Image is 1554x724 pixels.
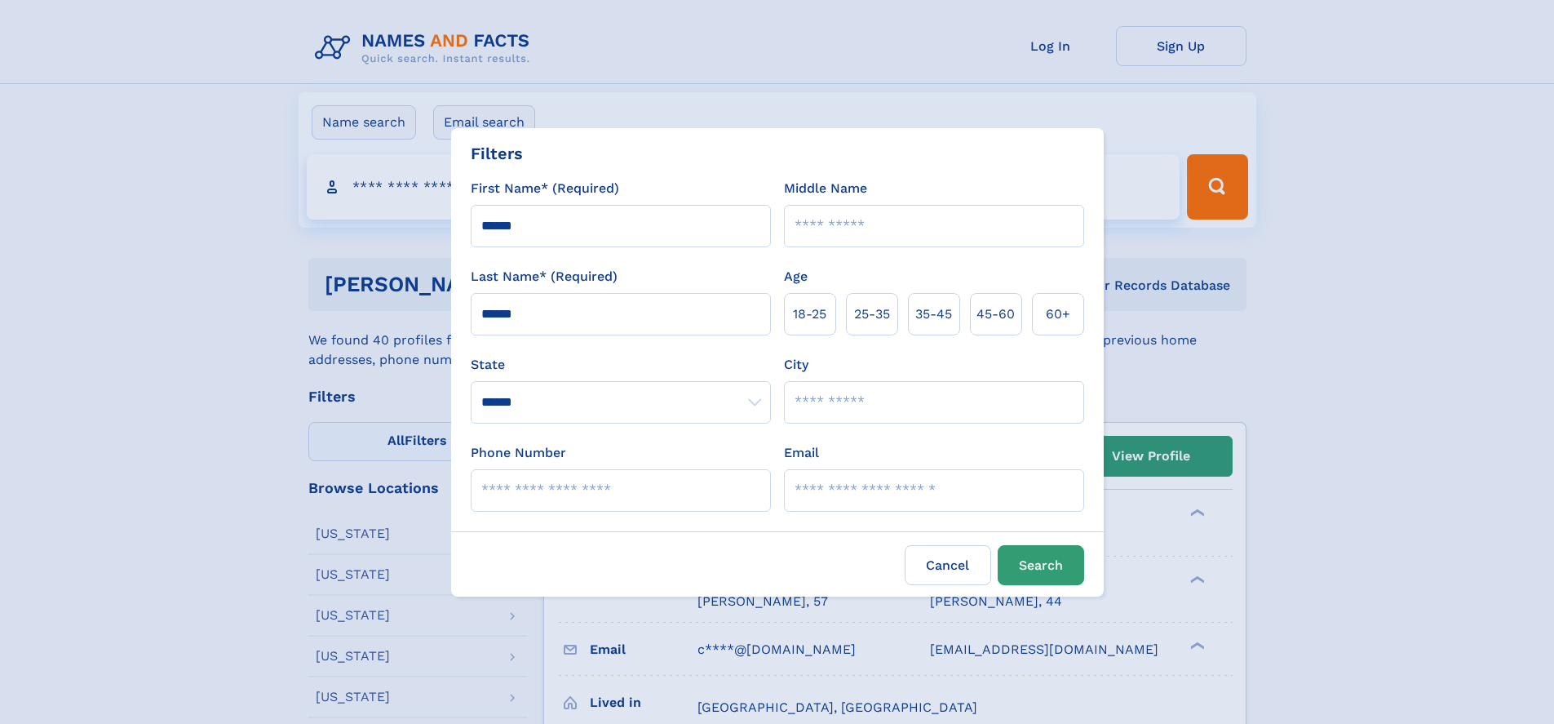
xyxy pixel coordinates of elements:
label: Age [784,267,808,286]
label: First Name* (Required) [471,179,619,198]
label: State [471,355,771,375]
span: 25‑35 [854,304,890,324]
div: Filters [471,141,523,166]
label: Cancel [905,545,991,585]
label: Last Name* (Required) [471,267,618,286]
span: 18‑25 [793,304,826,324]
span: 60+ [1046,304,1070,324]
button: Search [998,545,1084,585]
label: City [784,355,808,375]
label: Email [784,443,819,463]
label: Middle Name [784,179,867,198]
span: 35‑45 [915,304,952,324]
label: Phone Number [471,443,566,463]
span: 45‑60 [976,304,1015,324]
